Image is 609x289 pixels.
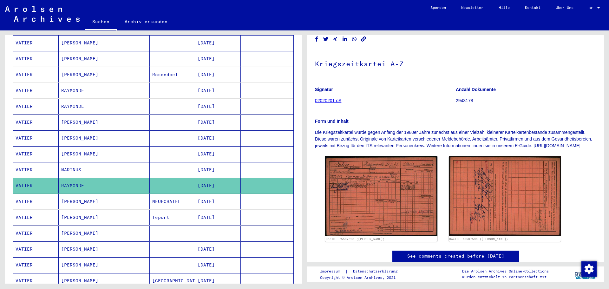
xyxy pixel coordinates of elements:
b: Form und Inhalt [315,119,349,124]
mat-cell: [DATE] [195,99,241,114]
mat-cell: VATIER [13,115,59,130]
a: Suchen [85,14,117,30]
p: wurden entwickelt in Partnerschaft mit [462,274,549,280]
mat-cell: VATIER [13,35,59,51]
mat-cell: [PERSON_NAME] [59,257,104,273]
b: Signatur [315,87,333,92]
mat-cell: [PERSON_NAME] [59,146,104,162]
b: Anzahl Dokumente [456,87,496,92]
mat-cell: [DATE] [195,194,241,209]
mat-cell: [DATE] [195,178,241,194]
mat-cell: [PERSON_NAME] [59,51,104,67]
mat-cell: [PERSON_NAME] [59,67,104,82]
mat-cell: [PERSON_NAME] [59,241,104,257]
mat-cell: [DATE] [195,67,241,82]
mat-cell: [DATE] [195,162,241,178]
a: DocID: 75587596 ([PERSON_NAME]) [449,237,508,241]
mat-cell: [PERSON_NAME] [59,273,104,289]
a: DocID: 75587596 ([PERSON_NAME]) [326,237,385,241]
h1: Kriegszeitkartei A-Z [315,49,596,77]
mat-cell: [PERSON_NAME] [59,194,104,209]
mat-cell: [DATE] [195,257,241,273]
button: Share on WhatsApp [351,35,358,43]
button: Share on Facebook [313,35,320,43]
mat-cell: Teport [150,210,195,225]
button: Share on Xing [332,35,339,43]
img: yv_logo.png [574,266,598,282]
a: Datenschutzerklärung [348,268,405,275]
button: Copy link [360,35,367,43]
img: 002.jpg [449,156,561,236]
mat-cell: VATIER [13,257,59,273]
mat-cell: VATIER [13,162,59,178]
mat-cell: RAYMONDE [59,99,104,114]
img: Arolsen_neg.svg [5,6,80,22]
mat-cell: [DATE] [195,83,241,98]
mat-cell: MARINUS [59,162,104,178]
mat-cell: RAYMONDE [59,178,104,194]
button: Share on Twitter [323,35,329,43]
mat-cell: [PERSON_NAME] [59,210,104,225]
mat-cell: VATIER [13,83,59,98]
p: Die Arolsen Archives Online-Collections [462,268,549,274]
mat-cell: [PERSON_NAME] [59,35,104,51]
mat-cell: [DATE] [195,210,241,225]
mat-cell: VATIER [13,241,59,257]
mat-cell: [DATE] [195,130,241,146]
mat-cell: [PERSON_NAME] [59,130,104,146]
span: DE [589,6,596,10]
a: 02020201 oS [315,98,341,103]
mat-cell: VATIER [13,178,59,194]
mat-cell: VATIER [13,194,59,209]
p: Copyright © Arolsen Archives, 2021 [320,275,405,280]
mat-cell: VATIER [13,146,59,162]
mat-cell: VATIER [13,210,59,225]
mat-cell: [DATE] [195,51,241,67]
button: Share on LinkedIn [342,35,348,43]
mat-cell: VATIER [13,130,59,146]
mat-cell: [PERSON_NAME] [59,115,104,130]
mat-cell: VATIER [13,99,59,114]
a: Archiv erkunden [117,14,175,29]
mat-cell: VATIER [13,226,59,241]
mat-cell: VATIER [13,51,59,67]
mat-cell: NEUFCHATEL [150,194,195,209]
mat-cell: RAYMONDE [59,83,104,98]
mat-cell: [DATE] [195,146,241,162]
p: 2943178 [456,97,596,104]
p: Die Kriegszeitkartei wurde gegen Anfang der 1980er Jahre zunächst aus einer Vielzahl kleinerer Ka... [315,129,596,149]
mat-cell: [DATE] [195,241,241,257]
mat-cell: Rosendcel [150,67,195,82]
mat-cell: VATIER [13,67,59,82]
a: Impressum [320,268,345,275]
div: | [320,268,405,275]
mat-cell: [DATE] [195,273,241,289]
mat-cell: [DATE] [195,35,241,51]
img: Zustimmung ändern [581,261,597,277]
img: 001.jpg [325,156,437,236]
mat-cell: [GEOGRAPHIC_DATA] [150,273,195,289]
mat-cell: [PERSON_NAME] [59,226,104,241]
a: See comments created before [DATE] [407,253,504,259]
mat-cell: [DATE] [195,115,241,130]
mat-cell: VATIER [13,273,59,289]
